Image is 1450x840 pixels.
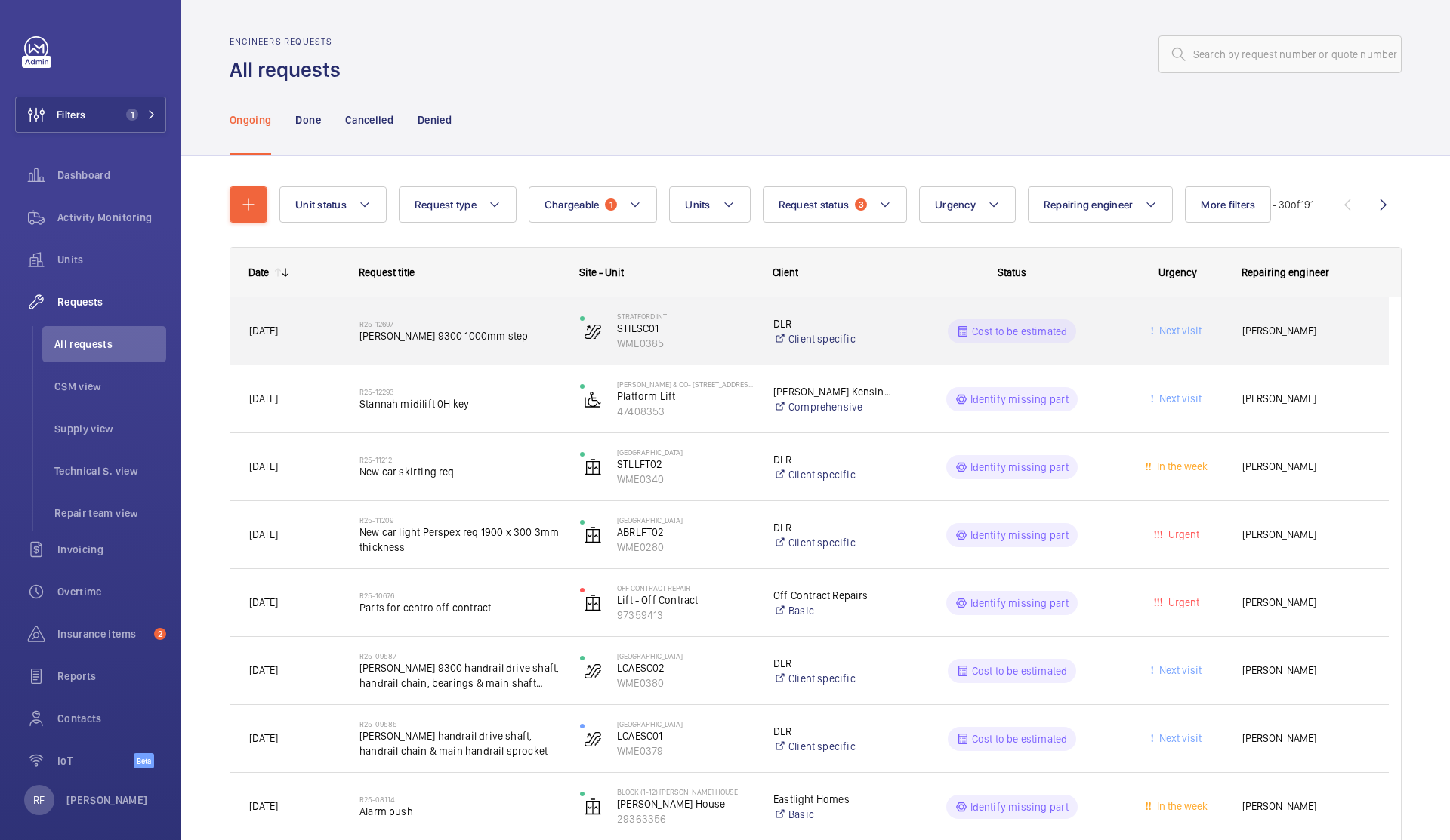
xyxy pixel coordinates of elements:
[617,312,754,321] p: Stratford int
[972,663,1068,678] p: Cost to be estimated
[773,724,892,739] p: DLR
[617,660,754,675] p: LCAESC02
[617,796,754,811] p: [PERSON_NAME] House
[359,266,415,278] span: Request title
[605,198,617,211] span: 1
[617,448,754,457] p: [GEOGRAPHIC_DATA]
[57,168,166,183] span: Dashboard
[1242,526,1370,543] span: [PERSON_NAME]
[1154,800,1208,812] span: In the week
[57,210,166,225] span: Activity Monitoring
[970,460,1069,475] p: Identify missing part
[617,389,754,404] p: Platform Lift
[1158,35,1402,73] input: Search by request number or quote number
[230,433,1389,501] div: Press SPACE to select this row.
[1028,186,1174,223] button: Repairing engineer
[359,660,560,691] span: [PERSON_NAME] 9300 handrail drive shaft, handrail chain, bearings & main shaft handrail sprocket
[359,515,560,525] h2: R25-11209
[1201,198,1255,211] span: More filters
[1158,266,1197,278] span: Urgency
[919,186,1016,223] button: Urgency
[617,608,754,623] p: 97359413
[359,319,560,328] h2: R25-12697
[773,792,892,807] p: Eastlight Homes
[54,421,166,436] span: Supply view
[773,520,892,535] p: DLR
[359,600,560,615] span: Parts for centro off contract
[1154,460,1208,472] span: In the week
[1044,198,1134,211] span: Repairing engineer
[399,186,517,223] button: Request type
[249,596,278,608] span: [DATE]
[230,297,1389,365] div: Press SPACE to select this row.
[579,266,624,278] span: Site - Unit
[584,390,602,408] img: platform_lift.svg
[359,387,560,396] h2: R25-12293
[249,392,278,405] span: [DATE]
[617,592,754,608] p: Lift - Off Contract
[972,324,1068,339] p: Cost to be estimated
[617,515,754,525] p: [GEOGRAPHIC_DATA]
[972,731,1068,746] p: Cost to be estimated
[970,392,1069,407] p: Identify missing part
[773,671,892,686] a: Client specific
[545,198,600,211] span: Chargeable
[57,107,85,122] span: Filters
[345,112,393,128] p: Cancelled
[773,452,892,467] p: DLR
[617,380,754,389] p: [PERSON_NAME] & Co- [STREET_ADDRESS]
[57,626,148,642] span: Insurance items
[773,603,892,618] a: Basic
[1165,528,1199,540] span: Urgent
[57,252,166,267] span: Units
[57,542,166,557] span: Invoicing
[415,198,477,211] span: Request type
[617,540,754,555] p: WME0280
[359,728,560,758] span: [PERSON_NAME] handrail drive shaft, handrail chain & main handrail sprocket
[359,396,560,411] span: Stannah midilift 0H key
[359,591,560,600] h2: R25-10676
[773,331,892,346] a: Client specific
[33,792,45,808] p: RF
[249,800,278,812] span: [DATE]
[617,728,754,743] p: LCAESC01
[54,463,166,478] span: Technical S. view
[230,569,1389,637] div: Press SPACE to select this row.
[1156,392,1202,405] span: Next visit
[773,656,892,671] p: DLR
[230,637,1389,705] div: Press SPACE to select this row.
[54,379,166,394] span: CSM view
[1242,594,1370,611] span: [PERSON_NAME]
[1242,322,1370,340] span: [PERSON_NAME]
[970,799,1069,814] p: Identify missing part
[1242,458,1370,475] span: [PERSON_NAME]
[1291,198,1300,211] span: of
[359,795,560,804] h2: R25-08114
[295,198,347,211] span: Unit status
[1156,325,1202,337] span: Next visit
[359,804,560,819] span: Alarm push
[54,506,166,521] span: Repair team view
[773,399,892,414] a: Comprehensive
[1242,390,1370,408] span: [PERSON_NAME]
[1242,266,1329,278] span: Repairing engineer
[584,594,602,612] img: elevator.svg
[1242,730,1370,747] span: [PERSON_NAME]
[249,460,278,472] span: [DATE]
[617,743,754,758] p: WME0379
[1165,596,1199,608] span: Urgent
[249,732,278,744] span: [DATE]
[584,730,602,748] img: escalator.svg
[359,455,560,464] h2: R25-11212
[617,321,754,336] p: STIESC01
[359,328,560,343] span: [PERSON_NAME] 9300 1000mm step
[154,628,166,640] span: 2
[935,198,976,211] span: Urgency
[1185,186,1271,223] button: More filters
[230,365,1389,433] div: Press SPACE to select this row.
[279,186,387,223] button: Unit status
[773,384,892,399] p: [PERSON_NAME] Kensington Limited- [STREET_ADDRESS]
[359,651,560,660] h2: R25-09587
[773,266,798,278] span: Client
[15,97,166,133] button: Filters1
